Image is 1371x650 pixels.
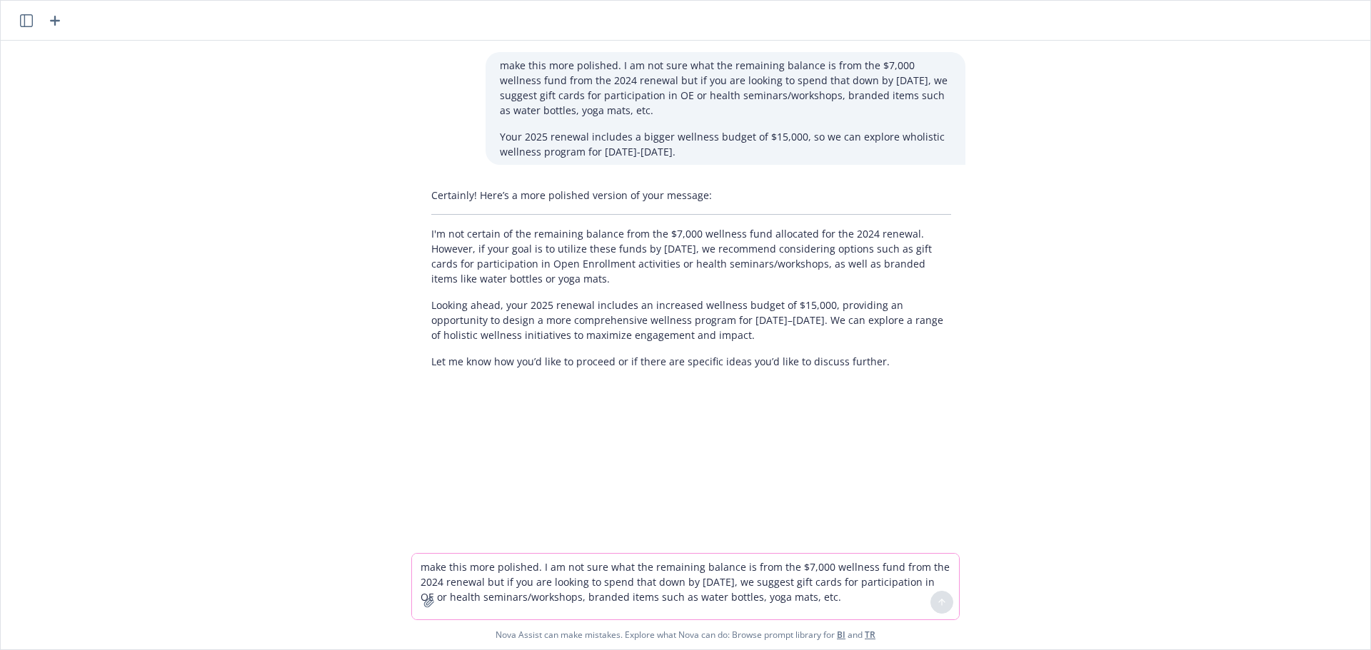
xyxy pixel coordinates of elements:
span: Nova Assist can make mistakes. Explore what Nova can do: Browse prompt library for and [496,620,875,649]
p: I'm not certain of the remaining balance from the $7,000 wellness fund allocated for the 2024 ren... [431,226,951,286]
p: make this more polished. I am not sure what the remaining balance is from the $7,000 wellness fun... [500,58,951,118]
p: Looking ahead, your 2025 renewal includes an increased wellness budget of $15,000, providing an o... [431,298,951,342]
p: Certainly! Here’s a more polished version of your message: [431,188,951,203]
a: TR [865,629,875,641]
p: Your 2025 renewal includes a bigger wellness budget of $15,000, so we can explore wholistic welln... [500,129,951,159]
p: Let me know how you’d like to proceed or if there are specific ideas you’d like to discuss further. [431,354,951,369]
a: BI [837,629,845,641]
